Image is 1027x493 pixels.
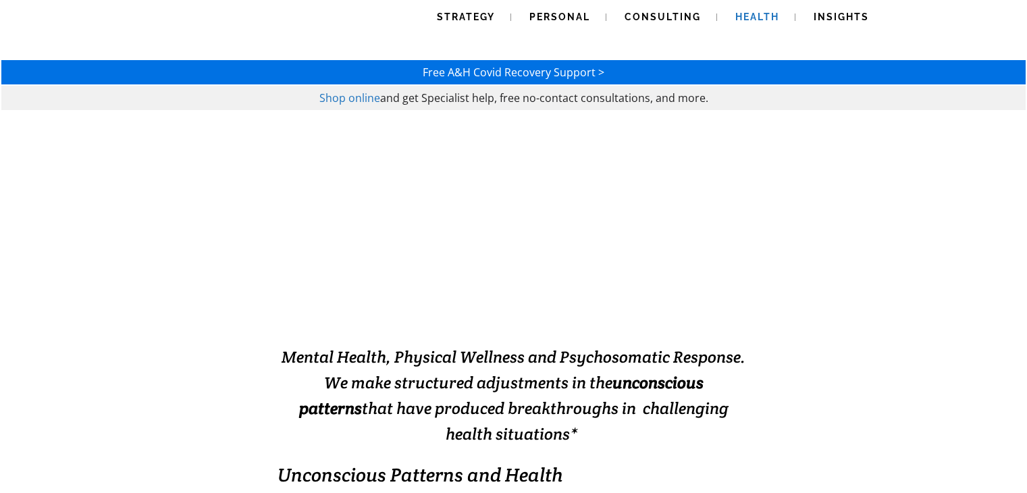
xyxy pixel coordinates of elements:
[380,90,708,105] span: and get Specialist help, free no-contact consultations, and more.
[625,11,701,22] span: Consulting
[299,398,362,419] strong: patterns
[735,11,779,22] span: Health
[612,372,704,393] strong: unconscious
[352,249,676,316] span: Solving Impossible Situations
[437,11,495,22] span: Strategy
[423,65,604,80] a: Free A&H Covid Recovery Support >
[282,346,745,444] span: Mental Health, Physical Wellness and Psychosomatic Response. We make structured adjustments in th...
[529,11,590,22] span: Personal
[278,463,563,487] em: Unconscious Patterns and Health
[814,11,869,22] span: Insights
[319,90,380,105] a: Shop online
